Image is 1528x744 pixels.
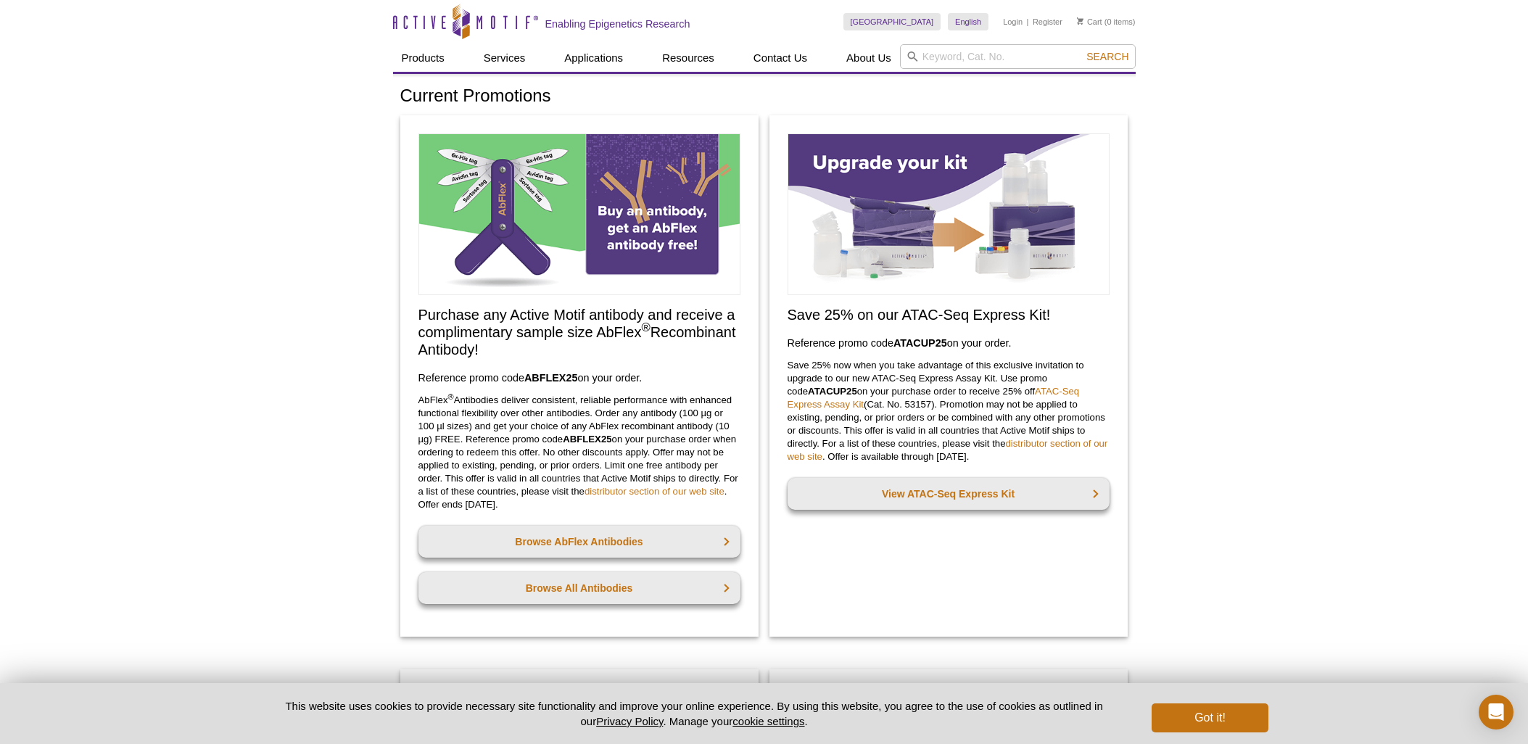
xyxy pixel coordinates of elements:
[1033,17,1062,27] a: Register
[524,372,578,384] strong: ABFLEX25
[585,486,724,497] a: distributor section of our web site
[1152,703,1268,732] button: Got it!
[1027,13,1029,30] li: |
[418,133,740,295] img: Free Sample Size AbFlex Antibody
[788,133,1110,295] img: Save on ATAC-Seq Express Assay Kit
[1077,17,1102,27] a: Cart
[418,526,740,558] a: Browse AbFlex Antibodies
[545,17,690,30] h2: Enabling Epigenetics Research
[788,334,1110,352] h3: Reference promo code on your order.
[788,478,1110,510] a: View ATAC-Seq Express Kit
[745,44,816,72] a: Contact Us
[653,44,723,72] a: Resources
[1077,13,1136,30] li: (0 items)
[418,394,740,511] p: AbFlex Antibodies deliver consistent, reliable performance with enhanced functional flexibility o...
[1003,17,1023,27] a: Login
[893,337,947,349] strong: ATACUP25
[900,44,1136,69] input: Keyword, Cat. No.
[788,306,1110,323] h2: Save 25% on our ATAC-Seq Express Kit!
[732,715,804,727] button: cookie settings
[808,386,857,397] strong: ATACUP25
[788,359,1110,463] p: Save 25% now when you take advantage of this exclusive invitation to upgrade to our new ATAC-Seq ...
[418,369,740,387] h3: Reference promo code on your order.
[1086,51,1128,62] span: Search
[556,44,632,72] a: Applications
[475,44,534,72] a: Services
[418,572,740,604] a: Browse All Antibodies
[838,44,900,72] a: About Us
[1479,695,1513,729] div: Open Intercom Messenger
[260,698,1128,729] p: This website uses cookies to provide necessary site functionality and improve your online experie...
[393,44,453,72] a: Products
[1077,17,1083,25] img: Your Cart
[448,392,454,401] sup: ®
[400,86,1128,107] h1: Current Promotions
[596,715,663,727] a: Privacy Policy
[1082,50,1133,63] button: Search
[641,321,650,335] sup: ®
[948,13,988,30] a: English
[843,13,941,30] a: [GEOGRAPHIC_DATA]
[418,306,740,358] h2: Purchase any Active Motif antibody and receive a complimentary sample size AbFlex Recombinant Ant...
[563,434,611,445] strong: ABFLEX25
